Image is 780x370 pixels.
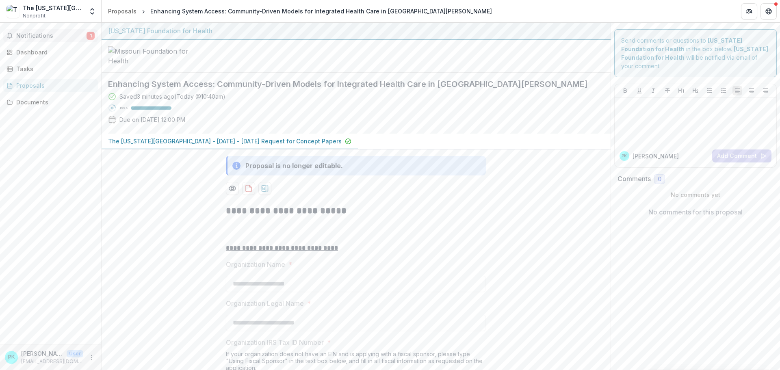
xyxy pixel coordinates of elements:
button: Add Comment [712,149,771,162]
button: Align Center [747,86,756,95]
button: Heading 1 [676,86,686,95]
p: [EMAIL_ADDRESS][DOMAIN_NAME] [21,358,83,365]
p: No comments for this proposal [648,207,743,217]
button: download-proposal [258,182,271,195]
span: Notifications [16,32,87,39]
div: Enhancing System Access: Community-Driven Models for Integrated Health Care in [GEOGRAPHIC_DATA][... [150,7,492,15]
a: Proposals [3,79,98,92]
button: Heading 2 [691,86,700,95]
div: The [US_STATE][GEOGRAPHIC_DATA] [23,4,83,12]
div: Proposals [16,81,91,90]
img: Missouri Foundation for Health [108,46,189,66]
img: The Washington University [6,5,19,18]
button: Bold [620,86,630,95]
h2: Comments [617,175,651,183]
p: [PERSON_NAME] [21,349,63,358]
button: Align Right [760,86,770,95]
button: Underline [635,86,644,95]
button: Ordered List [719,86,728,95]
p: No comments yet [617,190,774,199]
span: 1 [87,32,95,40]
button: More [87,353,96,362]
button: Preview 9b1a1876-918f-415d-b30e-c820cf3385b3-0.pdf [226,182,239,195]
div: Documents [16,98,91,106]
button: Italicize [648,86,658,95]
button: Partners [741,3,757,19]
div: Proposals [108,7,136,15]
button: Bullet List [704,86,714,95]
a: Dashboard [3,45,98,59]
button: Notifications1 [3,29,98,42]
a: Tasks [3,62,98,76]
p: Organization Name [226,260,285,269]
span: Nonprofit [23,12,45,19]
div: Dashboard [16,48,91,56]
span: 0 [658,176,661,183]
div: Proposal is no longer editable. [245,161,343,171]
div: Send comments or questions to in the box below. will be notified via email of your comment. [614,29,777,77]
p: [PERSON_NAME] [633,152,679,160]
button: Get Help [760,3,777,19]
button: Align Left [732,86,742,95]
button: Strike [663,86,672,95]
button: Open entity switcher [87,3,98,19]
div: Tasks [16,65,91,73]
p: Due on [DATE] 12:00 PM [119,115,185,124]
p: Organization Legal Name [226,299,304,308]
p: User [67,350,83,357]
a: Documents [3,95,98,109]
div: Patricia Kohl [622,154,627,158]
p: Organization IRS Tax ID Number [226,338,324,347]
div: Patricia Kohl [8,355,15,360]
a: Proposals [105,5,140,17]
div: Saved 3 minutes ago ( Today @ 10:40am ) [119,92,225,101]
nav: breadcrumb [105,5,495,17]
p: The [US_STATE][GEOGRAPHIC_DATA] - [DATE] - [DATE] Request for Concept Papers [108,137,342,145]
p: 100 % [119,105,128,111]
button: download-proposal [242,182,255,195]
h2: Enhancing System Access: Community-Driven Models for Integrated Health Care in [GEOGRAPHIC_DATA][... [108,79,591,89]
div: [US_STATE] Foundation for Health [108,26,604,36]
